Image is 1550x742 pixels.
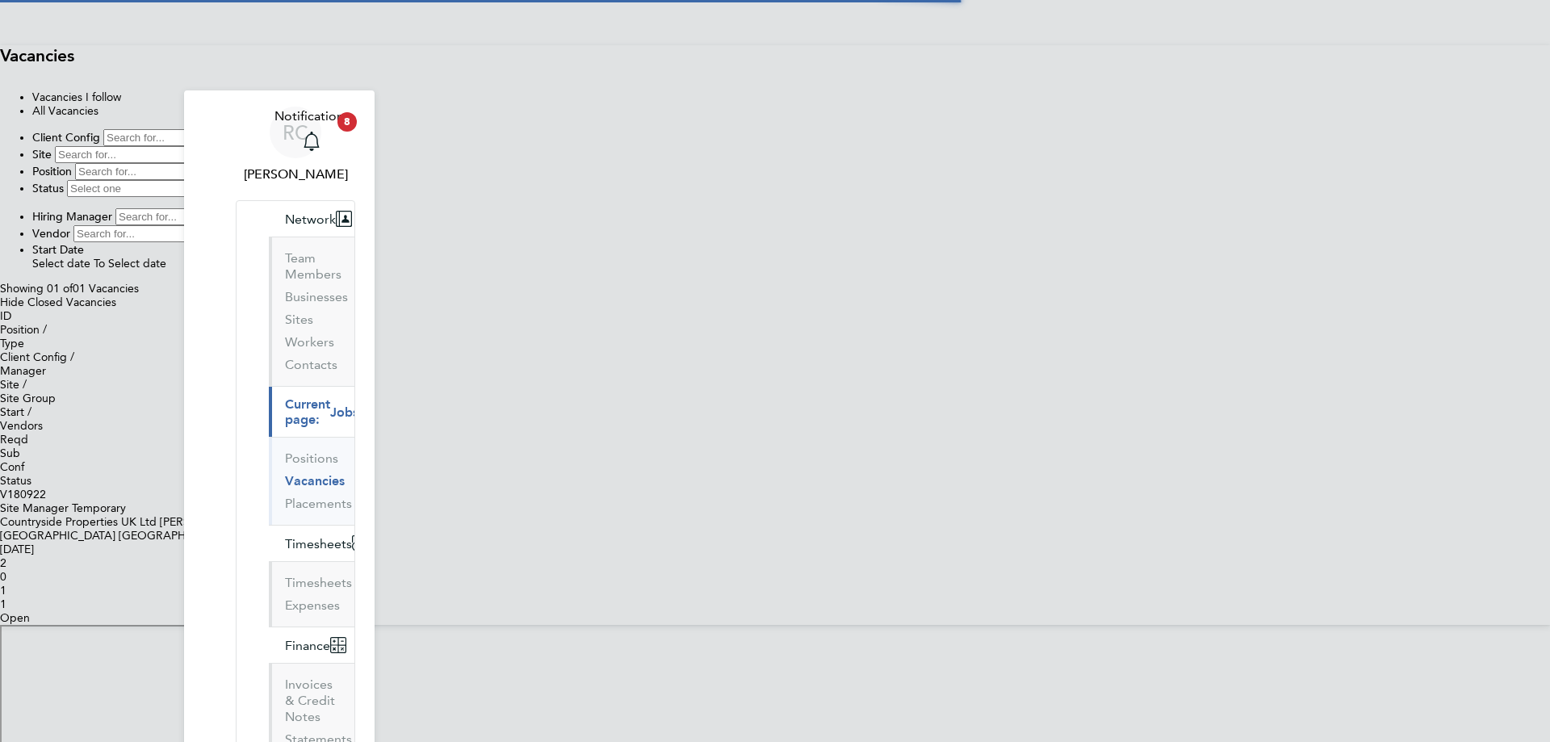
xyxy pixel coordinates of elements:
[285,312,313,327] a: Sites
[285,289,348,304] a: Businesses
[160,515,251,529] span: [PERSON_NAME]
[337,112,357,132] span: 8
[274,107,350,158] a: Notifications8
[32,242,84,257] label: Start Date
[285,212,336,227] span: Network
[285,451,338,466] a: Positions
[73,225,216,242] input: Search for...
[269,437,354,525] div: Current page:Jobs
[285,575,352,590] a: Timesheets
[285,638,330,653] span: Finance
[32,181,64,195] label: Status
[119,529,234,543] span: [GEOGRAPHIC_DATA]
[285,536,352,551] span: Timesheets
[285,250,341,282] a: Team Members
[285,496,352,511] a: Placements
[269,627,359,663] button: Finance
[32,257,90,270] span: Select date
[108,257,166,270] span: Select date
[94,257,105,270] span: To
[75,163,218,180] input: Search for...
[32,164,72,178] label: Position
[285,396,330,427] span: Current page:
[72,501,126,515] span: Temporary
[236,165,355,184] span: Robyn Clarke
[285,597,340,613] a: Expenses
[103,129,246,146] input: Search for...
[32,130,100,145] label: Client Config
[285,677,335,724] a: Invoices & Credit Notes
[269,201,365,237] button: Network
[32,209,112,224] label: Hiring Manager
[32,226,70,241] label: Vendor
[32,147,52,161] label: Site
[285,334,334,350] a: Workers
[274,107,350,126] span: Notifications
[115,208,258,225] input: Search for...
[47,282,73,296] span: 01 of
[67,180,210,197] input: Select one
[330,405,358,420] span: Jobs
[269,526,381,561] button: Timesheets
[55,146,198,163] input: Search for...
[285,473,345,488] a: Vacancies
[269,387,387,437] button: Current page:Jobs
[47,282,139,296] span: 01 Vacancies
[236,107,355,184] a: RC[PERSON_NAME]
[32,104,1550,118] li: All Vacancies
[285,357,337,372] a: Contacts
[32,90,1550,104] li: Vacancies I follow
